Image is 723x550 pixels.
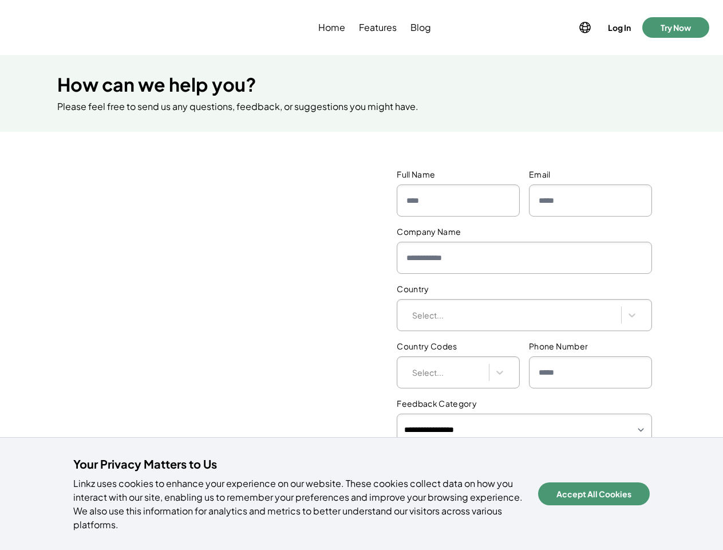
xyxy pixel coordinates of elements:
[412,309,615,321] div: Select...
[529,340,652,352] label: Phone Number
[642,17,709,38] button: Try Now
[397,283,652,294] label: Country
[412,367,483,379] div: Select...
[316,21,347,34] a: Home
[410,21,431,34] span: Blog
[397,168,520,180] label: Full Name
[397,398,652,409] label: Feedback Category
[14,18,53,37] img: Linkz logo
[318,21,345,34] span: Home
[73,477,524,532] p: Linkz uses cookies to enhance your experience on our website. These cookies collect data on how y...
[73,456,524,472] h4: Your Privacy Matters to Us
[606,19,633,36] button: Log In
[397,226,652,237] label: Company Name
[529,168,652,180] label: Email
[538,482,650,505] button: Accept All Cookies
[57,73,666,95] h1: How can we help you?
[57,100,666,113] p: Please feel free to send us any questions, feedback, or suggestions you might have.
[359,21,397,34] span: Features
[357,21,399,34] a: Features
[408,21,433,34] a: Blog
[397,340,520,352] label: Country Codes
